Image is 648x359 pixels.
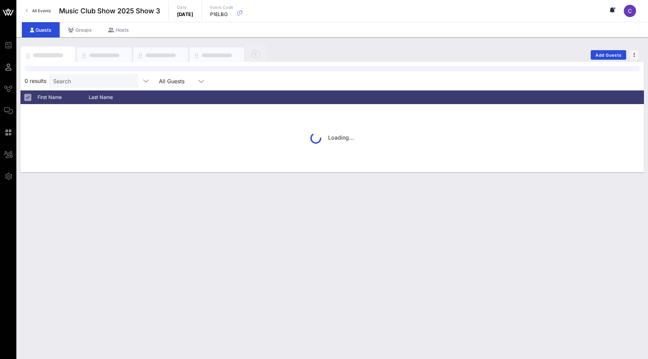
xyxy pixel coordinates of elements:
[624,5,636,17] div: C
[25,77,46,85] span: 0 results
[628,8,632,14] span: C
[210,11,234,18] p: P1ELBO
[59,6,160,16] span: Music Club Show 2025 Show 3
[22,5,55,16] a: All Events
[210,4,234,11] p: Event Code
[60,22,100,38] div: Groups
[38,90,89,104] div: First Name
[177,4,193,11] p: Date
[100,22,137,38] div: Hosts
[177,11,193,18] p: [DATE]
[310,133,354,144] div: Loading...
[591,50,626,60] button: Add Guests
[595,53,622,58] span: Add Guests
[32,8,51,13] span: All Events
[155,74,209,88] div: All Guests
[22,22,60,38] div: Guests
[159,78,185,84] div: All Guests
[89,90,140,104] div: Last Name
